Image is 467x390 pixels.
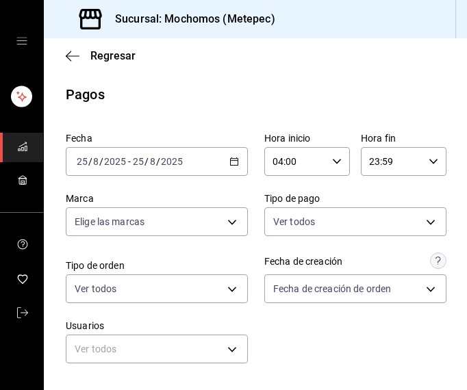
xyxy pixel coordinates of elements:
[273,282,391,296] span: Fecha de creación de orden
[16,36,27,47] button: open drawer
[66,49,136,62] button: Regresar
[66,133,248,143] label: Fecha
[156,156,160,167] span: /
[361,133,446,143] label: Hora fin
[132,156,144,167] input: --
[66,84,105,105] div: Pagos
[160,156,184,167] input: ----
[66,335,248,363] div: Ver todos
[66,194,248,203] label: Marca
[99,156,103,167] span: /
[90,49,136,62] span: Regresar
[149,156,156,167] input: --
[66,321,248,330] label: Usuarios
[273,215,315,229] span: Ver todos
[144,156,149,167] span: /
[75,215,144,229] span: Elige las marcas
[92,156,99,167] input: --
[103,156,127,167] input: ----
[75,282,116,296] span: Ver todos
[88,156,92,167] span: /
[264,194,446,203] label: Tipo de pago
[76,156,88,167] input: --
[128,156,131,167] span: -
[264,255,342,269] div: Fecha de creación
[66,261,248,270] label: Tipo de orden
[104,11,275,27] h3: Sucursal: Mochomos (Metepec)
[264,133,350,143] label: Hora inicio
